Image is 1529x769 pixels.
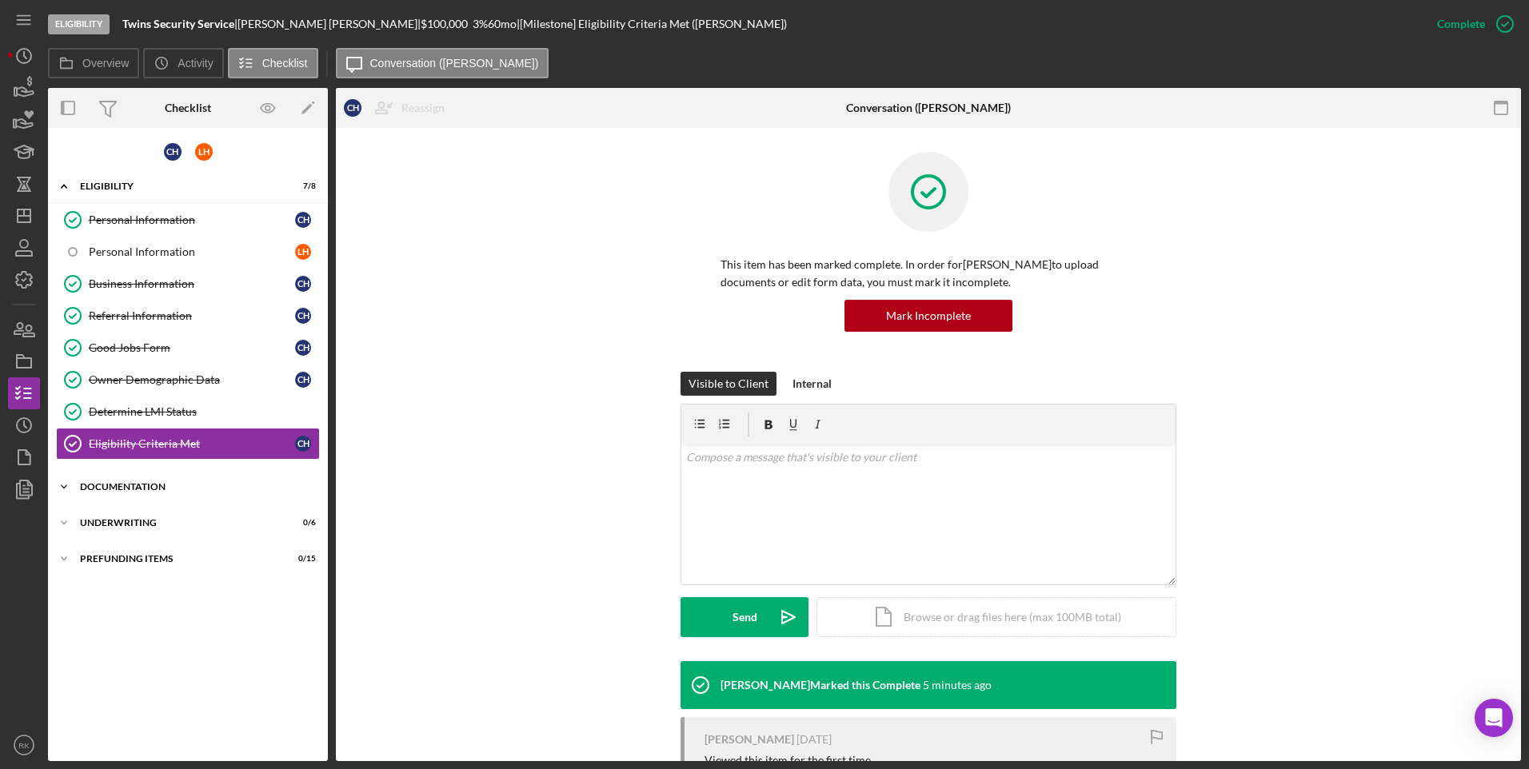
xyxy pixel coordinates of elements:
div: Eligibility [80,181,276,191]
div: C H [164,143,182,161]
a: Business InformationCH [56,268,320,300]
button: Activity [143,48,223,78]
b: Twins Security Service [122,17,234,30]
div: 7 / 8 [287,181,316,191]
div: Internal [792,372,832,396]
div: Eligibility Criteria Met [89,437,295,450]
label: Overview [82,57,129,70]
a: Owner Demographic DataCH [56,364,320,396]
span: $100,000 [421,17,468,30]
div: C H [295,212,311,228]
label: Checklist [262,57,308,70]
div: C H [295,308,311,324]
div: C H [295,276,311,292]
div: Conversation ([PERSON_NAME]) [846,102,1011,114]
a: Referral InformationCH [56,300,320,332]
div: Owner Demographic Data [89,373,295,386]
div: Prefunding Items [80,554,276,564]
a: Eligibility Criteria MetCH [56,428,320,460]
div: C H [344,99,361,117]
p: This item has been marked complete. In order for [PERSON_NAME] to upload documents or edit form d... [721,256,1136,292]
div: [PERSON_NAME] [PERSON_NAME] | [238,18,421,30]
div: C H [295,436,311,452]
div: 0 / 15 [287,554,316,564]
div: Send [733,597,757,637]
a: Good Jobs FormCH [56,332,320,364]
button: Internal [784,372,840,396]
div: [PERSON_NAME] Marked this Complete [721,679,920,691]
button: RK [8,729,40,761]
div: | [122,18,238,30]
label: Activity [178,57,213,70]
div: Reassign [401,92,445,124]
button: Visible to Client [681,372,776,396]
div: Visible to Client [689,372,768,396]
div: 60 mo [488,18,517,30]
button: Complete [1421,8,1521,40]
div: Documentation [80,482,308,492]
div: 3 % [473,18,488,30]
time: 2025-08-28 21:05 [796,733,832,746]
button: CHReassign [336,92,461,124]
button: Overview [48,48,139,78]
time: 2025-09-05 20:13 [923,679,992,691]
div: L H [195,143,213,161]
button: Checklist [228,48,318,78]
button: Mark Incomplete [844,300,1012,332]
label: Conversation ([PERSON_NAME]) [370,57,539,70]
div: Underwriting [80,518,276,528]
div: Checklist [165,102,211,114]
div: Open Intercom Messenger [1475,699,1513,737]
div: Referral Information [89,309,295,322]
a: Personal InformationCH [56,204,320,236]
div: Personal Information [89,245,295,258]
div: Mark Incomplete [886,300,971,332]
text: RK [18,741,30,750]
div: | [Milestone] Eligibility Criteria Met ([PERSON_NAME]) [517,18,787,30]
div: C H [295,372,311,388]
div: Viewed this item for the first time. [705,754,873,767]
div: 0 / 6 [287,518,316,528]
div: [PERSON_NAME] [705,733,794,746]
div: Eligibility [48,14,110,34]
a: Personal InformationLH [56,236,320,268]
a: Determine LMI Status [56,396,320,428]
button: Conversation ([PERSON_NAME]) [336,48,549,78]
div: C H [295,340,311,356]
div: Business Information [89,277,295,290]
div: Determine LMI Status [89,405,319,418]
div: Good Jobs Form [89,341,295,354]
div: Complete [1437,8,1485,40]
div: Personal Information [89,213,295,226]
button: Send [681,597,808,637]
div: L H [295,244,311,260]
